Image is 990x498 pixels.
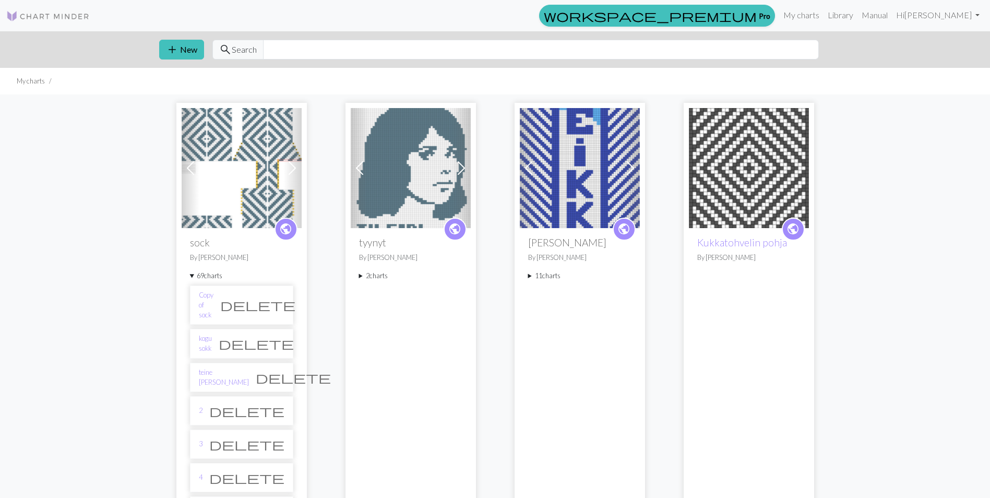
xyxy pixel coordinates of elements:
a: public [613,218,636,241]
a: 3 [199,439,202,449]
button: Delete chart [202,468,291,488]
button: Delete chart [202,434,291,454]
span: public [617,221,630,237]
span: public [448,221,461,237]
a: Manual [857,5,892,26]
p: By [PERSON_NAME] [697,253,801,263]
a: kogu sokk [199,334,212,353]
span: workspace_premium [544,8,757,23]
span: public [279,221,292,237]
span: add [166,42,178,57]
a: heikki [520,162,640,172]
a: Copy of sock [199,290,213,321]
a: Hi[PERSON_NAME] [892,5,984,26]
button: Delete chart [202,401,291,421]
span: public [786,221,800,237]
i: public [448,219,461,240]
img: Copy of sock [182,108,302,228]
img: tyynyt [351,108,471,228]
button: Delete chart [249,367,338,387]
span: delete [220,298,295,312]
img: Logo [6,10,90,22]
summary: 2charts [359,271,462,281]
span: Search [232,43,257,56]
li: My charts [17,76,45,86]
span: delete [256,370,331,385]
img: Kukkatohvelin pohja [689,108,809,228]
p: By [PERSON_NAME] [190,253,293,263]
span: delete [209,470,284,485]
span: search [219,42,232,57]
a: Kukkatohvelin pohja [697,236,787,248]
a: My charts [779,5,824,26]
span: delete [209,404,284,418]
a: Copy of sock [182,162,302,172]
a: Library [824,5,857,26]
button: Delete chart [213,295,302,315]
span: delete [209,437,284,452]
a: teine [PERSON_NAME] [199,367,249,387]
a: public [782,218,805,241]
button: Delete chart [212,334,301,353]
span: delete [219,336,294,351]
h2: [PERSON_NAME] [528,236,631,248]
img: heikki [520,108,640,228]
i: public [786,219,800,240]
a: public [275,218,297,241]
a: public [444,218,467,241]
h2: sock [190,236,293,248]
a: 2 [199,406,202,416]
a: 4 [199,472,202,482]
summary: 11charts [528,271,631,281]
p: By [PERSON_NAME] [528,253,631,263]
a: Kukkatohvelin pohja [689,162,809,172]
i: public [617,219,630,240]
button: New [159,40,204,60]
h2: tyynyt [359,236,462,248]
i: public [279,219,292,240]
a: Pro [539,5,775,27]
a: tyynyt [351,162,471,172]
p: By [PERSON_NAME] [359,253,462,263]
summary: 69charts [190,271,293,281]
